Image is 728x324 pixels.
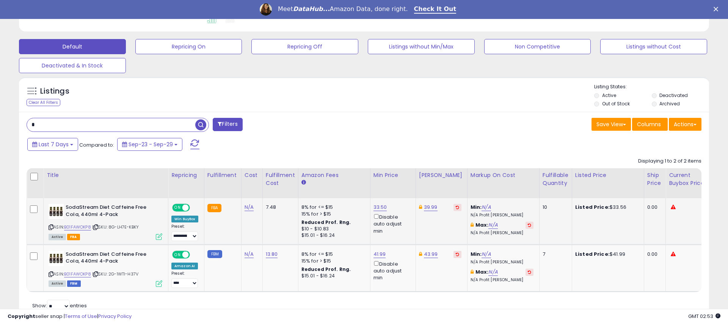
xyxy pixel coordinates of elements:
div: 15% for > $15 [301,211,364,218]
span: Last 7 Days [39,141,69,148]
span: ON [173,251,182,258]
div: 7.48 [266,204,292,211]
i: DataHub... [293,5,330,13]
div: Min Price [373,171,413,179]
button: Deactivated & In Stock [19,58,126,73]
a: N/A [245,250,254,258]
div: 0.00 [647,251,660,258]
div: Repricing [171,171,201,179]
div: ASIN: [49,251,162,286]
span: All listings currently available for purchase on Amazon [49,234,66,240]
button: Default [19,39,126,54]
span: Show: entries [32,302,87,309]
p: N/A Profit [PERSON_NAME] [471,260,533,265]
div: $15.01 - $16.24 [301,232,364,239]
small: FBA [207,204,221,212]
span: OFF [189,251,201,258]
div: $15.01 - $16.24 [301,273,364,279]
div: Fulfillment [207,171,238,179]
div: Close [714,7,721,11]
a: N/A [245,203,254,211]
div: 10 [543,204,566,211]
b: Listed Price: [575,250,610,258]
div: Win BuyBox [171,216,198,222]
div: Fulfillment Cost [266,171,295,187]
div: [PERSON_NAME] [419,171,464,179]
button: Actions [669,118,701,131]
label: Deactivated [659,92,688,99]
span: Sep-23 - Sep-29 [129,141,173,148]
button: Listings without Cost [600,39,707,54]
span: FBM [67,280,81,287]
a: 43.99 [424,250,438,258]
button: Filters [213,118,242,131]
img: 510piiojiRL._SL40_.jpg [49,204,64,219]
div: Displaying 1 to 2 of 2 items [638,158,701,165]
b: Max: [475,268,489,275]
button: Repricing On [135,39,242,54]
label: Out of Stock [602,100,630,107]
div: Fulfillable Quantity [543,171,569,187]
span: Columns [637,121,661,128]
div: Cost [245,171,259,179]
b: Min: [471,250,482,258]
small: Amazon Fees. [301,179,306,186]
div: Listed Price [575,171,641,179]
span: | SKU: 8G-LH7E-KBKY [92,224,139,230]
div: ASIN: [49,204,162,239]
div: Disable auto adjust min [373,213,410,235]
a: 39.99 [424,203,438,211]
button: Sep-23 - Sep-29 [117,138,182,151]
button: Save View [591,118,631,131]
div: Ship Price [647,171,662,187]
a: N/A [488,268,497,276]
a: 41.99 [373,250,386,258]
span: Compared to: [79,141,114,149]
a: B01FAWOKP8 [64,271,91,277]
a: N/A [482,250,491,258]
div: Current Buybox Price [669,171,708,187]
div: 15% for > $15 [301,258,364,265]
b: Listed Price: [575,203,610,211]
b: Max: [475,221,489,229]
button: Repricing Off [251,39,358,54]
h5: Listings [40,86,69,97]
div: $41.99 [575,251,638,258]
span: | SKU: 2G-1WTI-H37V [92,271,138,277]
img: 510piiojiRL._SL40_.jpg [49,251,64,266]
p: Listing States: [594,83,709,91]
div: Disable auto adjust min [373,260,410,282]
b: SodaStream Diet Caffeine Free Cola, 440ml 4-Pack [66,204,158,220]
p: N/A Profit [PERSON_NAME] [471,277,533,283]
a: N/A [488,221,497,229]
span: OFF [189,205,201,211]
a: N/A [482,203,491,211]
div: Clear All Filters [27,99,60,106]
span: FBA [67,234,80,240]
div: seller snap | | [8,313,132,320]
button: Non Competitive [484,39,591,54]
button: Listings without Min/Max [368,39,475,54]
a: Check It Out [414,5,457,14]
span: ON [173,205,182,211]
label: Active [602,92,616,99]
div: $33.56 [575,204,638,211]
span: All listings currently available for purchase on Amazon [49,280,66,287]
div: 0.00 [647,204,660,211]
label: Archived [659,100,680,107]
div: Meet Amazon Data, done right. [278,5,408,13]
img: Profile image for Georgie [260,3,272,16]
div: Title [47,171,165,179]
a: 33.50 [373,203,387,211]
div: $10 - $10.83 [301,226,364,232]
div: 7 [543,251,566,258]
button: Columns [632,118,668,131]
a: B01FAWOKP8 [64,224,91,230]
div: 8% for <= $15 [301,204,364,211]
p: N/A Profit [PERSON_NAME] [471,230,533,236]
a: Privacy Policy [98,313,132,320]
small: FBM [207,250,222,258]
div: Amazon Fees [301,171,367,179]
a: 13.80 [266,250,278,258]
div: Amazon AI [171,263,198,269]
